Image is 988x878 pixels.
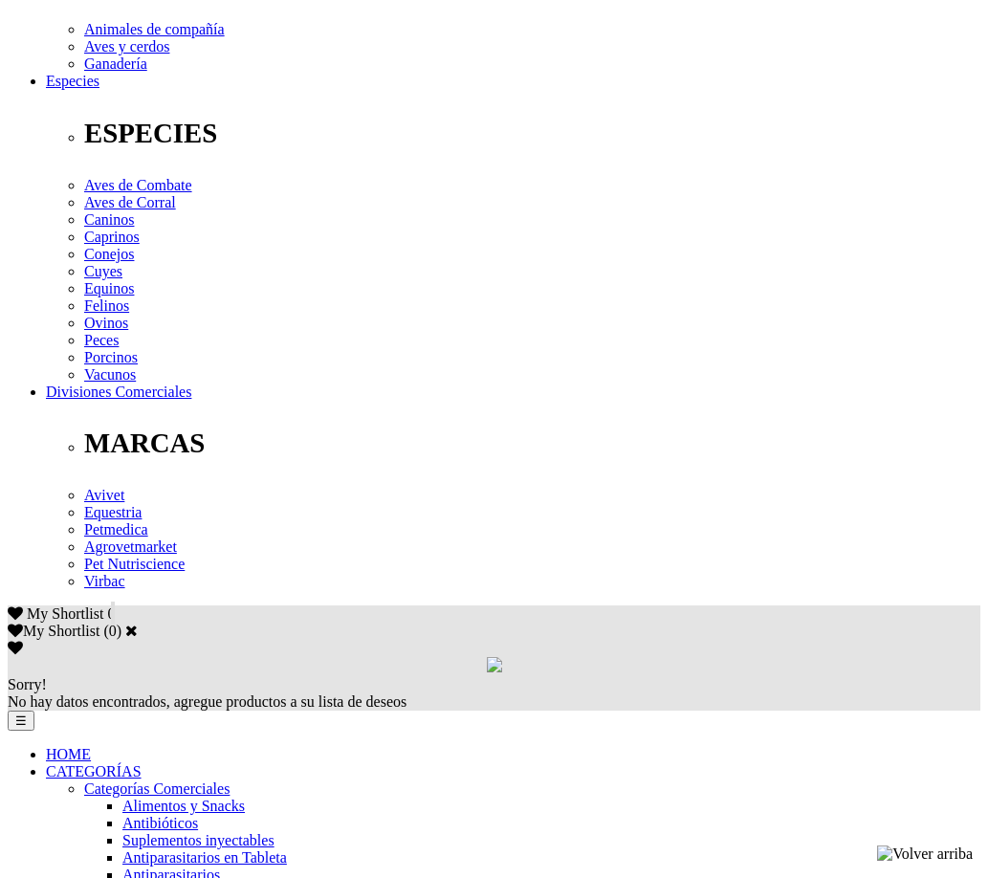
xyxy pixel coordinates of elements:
[84,38,169,55] a: Aves y cerdos
[27,605,103,622] span: My Shortlist
[877,845,973,863] img: Volver arriba
[84,263,122,279] a: Cuyes
[84,573,125,589] a: Virbac
[84,366,136,383] a: Vacunos
[84,229,140,245] a: Caprinos
[103,623,121,639] span: ( )
[84,211,134,228] a: Caninos
[84,332,119,348] a: Peces
[84,297,129,314] a: Felinos
[84,246,134,262] a: Conejos
[84,538,177,555] a: Agrovetmarket
[46,73,99,89] a: Especies
[84,280,134,296] a: Equinos
[84,194,176,210] a: Aves de Corral
[8,676,980,711] div: No hay datos encontrados, agregue productos a su lista de deseos
[84,504,142,520] a: Equestria
[107,605,115,622] span: 0
[8,711,34,731] button: ☰
[109,623,117,639] label: 0
[84,177,192,193] a: Aves de Combate
[84,556,185,572] a: Pet Nutriscience
[84,349,138,365] a: Porcinos
[10,670,330,868] iframe: Brevo live chat
[84,315,128,331] a: Ovinos
[125,623,138,638] a: Cerrar
[46,384,191,400] a: Divisiones Comerciales
[84,55,147,72] a: Ganadería
[84,428,980,459] p: MARCAS
[84,487,124,503] a: Avivet
[84,118,980,149] p: ESPECIES
[8,676,47,692] span: Sorry!
[84,21,225,37] a: Animales de compañía
[84,521,148,538] a: Petmedica
[487,657,502,672] img: loading.gif
[8,623,99,639] label: My Shortlist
